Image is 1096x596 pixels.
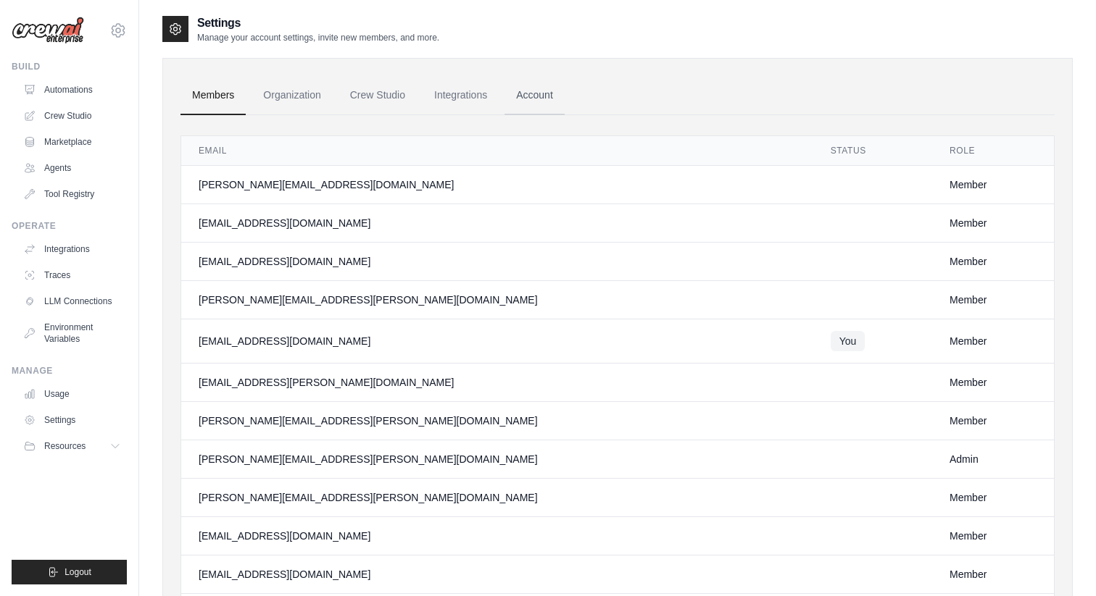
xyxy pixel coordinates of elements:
[12,61,127,72] div: Build
[505,76,565,115] a: Account
[17,264,127,287] a: Traces
[950,414,1037,428] div: Member
[199,254,796,269] div: [EMAIL_ADDRESS][DOMAIN_NAME]
[17,290,127,313] a: LLM Connections
[199,567,796,582] div: [EMAIL_ADDRESS][DOMAIN_NAME]
[199,334,796,348] div: [EMAIL_ADDRESS][DOMAIN_NAME]
[199,490,796,505] div: [PERSON_NAME][EMAIL_ADDRESS][PERSON_NAME][DOMAIN_NAME]
[199,293,796,307] div: [PERSON_NAME][EMAIL_ADDRESS][PERSON_NAME][DOMAIN_NAME]
[197,14,439,32] h2: Settings
[17,435,127,458] button: Resources
[199,529,796,543] div: [EMAIL_ADDRESS][DOMAIN_NAME]
[199,452,796,466] div: [PERSON_NAME][EMAIL_ADDRESS][PERSON_NAME][DOMAIN_NAME]
[813,136,932,166] th: Status
[17,104,127,127] a: Crew Studio
[12,220,127,232] div: Operate
[17,182,127,206] a: Tool Registry
[252,76,332,115] a: Organization
[17,316,127,351] a: Environment Variables
[950,375,1037,390] div: Member
[199,177,796,192] div: [PERSON_NAME][EMAIL_ADDRESS][DOMAIN_NAME]
[181,136,813,166] th: Email
[12,17,84,44] img: Logo
[950,216,1037,230] div: Member
[12,365,127,377] div: Manage
[950,490,1037,505] div: Member
[950,293,1037,307] div: Member
[339,76,417,115] a: Crew Studio
[17,408,127,432] a: Settings
[950,567,1037,582] div: Member
[197,32,439,43] p: Manage your account settings, invite new members, and more.
[44,440,86,452] span: Resources
[950,529,1037,543] div: Member
[950,177,1037,192] div: Member
[180,76,246,115] a: Members
[932,136,1054,166] th: Role
[65,566,91,578] span: Logout
[423,76,499,115] a: Integrations
[950,254,1037,269] div: Member
[17,78,127,101] a: Automations
[17,156,127,180] a: Agents
[17,238,127,261] a: Integrations
[199,375,796,390] div: [EMAIL_ADDRESS][PERSON_NAME][DOMAIN_NAME]
[831,331,865,351] span: You
[950,334,1037,348] div: Member
[199,216,796,230] div: [EMAIL_ADDRESS][DOMAIN_NAME]
[199,414,796,428] div: [PERSON_NAME][EMAIL_ADDRESS][PERSON_NAME][DOMAIN_NAME]
[17,382,127,406] a: Usage
[17,130,127,154] a: Marketplace
[12,560,127,584] button: Logout
[950,452,1037,466] div: Admin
